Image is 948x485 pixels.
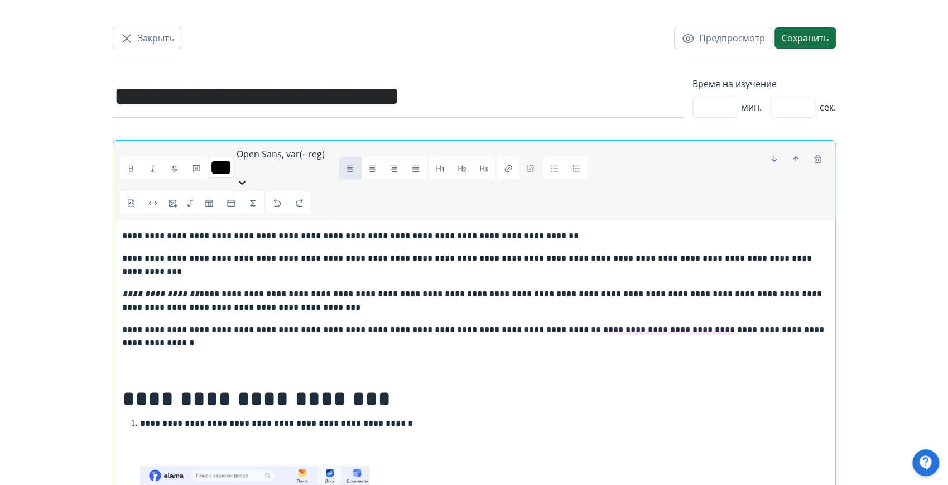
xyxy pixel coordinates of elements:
[237,148,325,160] span: Open Sans, var(--reg)
[774,27,836,49] button: Сохранить
[699,31,765,45] span: Предпросмотр
[771,97,836,118] div: сек.
[692,97,762,118] div: мин.
[138,31,174,45] span: Закрыть
[674,27,772,49] button: Предпросмотр
[692,77,836,90] label: Время на изучение
[113,27,181,49] button: Закрыть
